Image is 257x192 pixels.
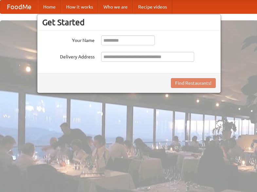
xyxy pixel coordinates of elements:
[42,52,95,60] label: Delivery Address
[61,0,98,13] a: How it works
[98,0,133,13] a: Who we are
[38,0,61,13] a: Home
[171,78,216,88] button: Find Restaurants!
[0,0,38,13] a: FoodMe
[42,17,216,27] h3: Get Started
[42,35,95,44] label: Your Name
[133,0,172,13] a: Recipe videos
